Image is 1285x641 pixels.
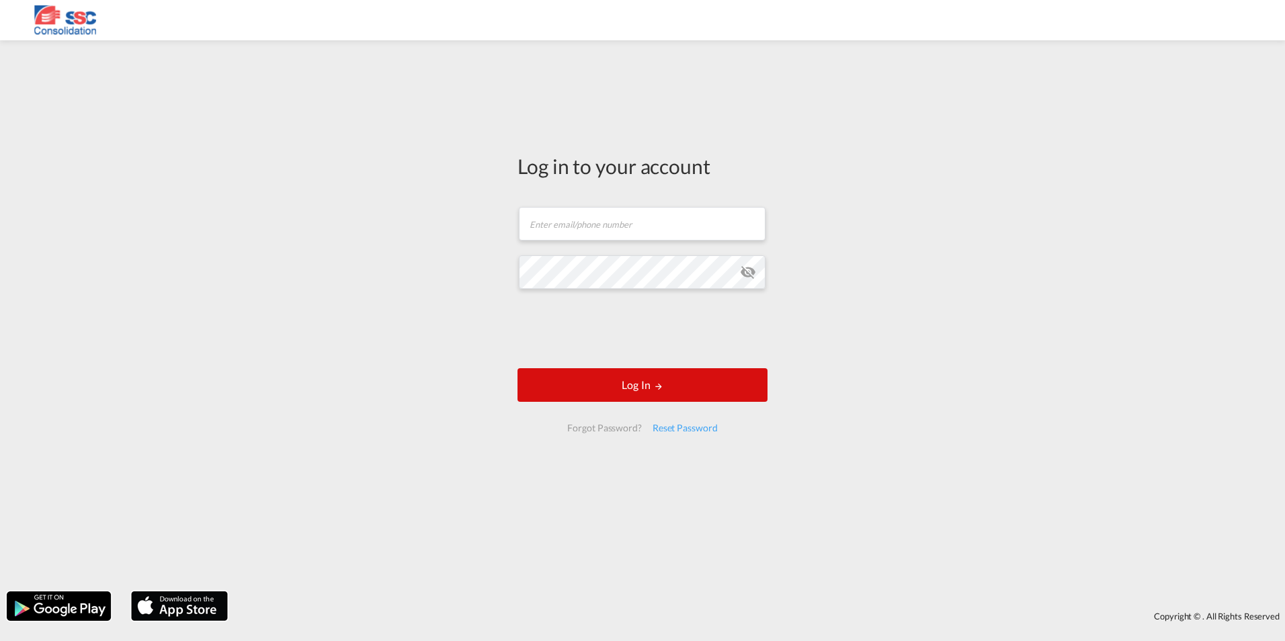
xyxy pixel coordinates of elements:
div: Log in to your account [517,152,768,180]
button: LOGIN [517,368,768,402]
md-icon: icon-eye-off [740,264,756,280]
img: google.png [5,590,112,622]
div: Copyright © . All Rights Reserved [235,605,1285,628]
img: 37d256205c1f11ecaa91a72466fb0159.png [20,5,111,36]
iframe: reCAPTCHA [540,302,745,355]
div: Reset Password [647,416,723,440]
div: Forgot Password? [562,416,647,440]
input: Enter email/phone number [519,207,765,241]
img: apple.png [130,590,229,622]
